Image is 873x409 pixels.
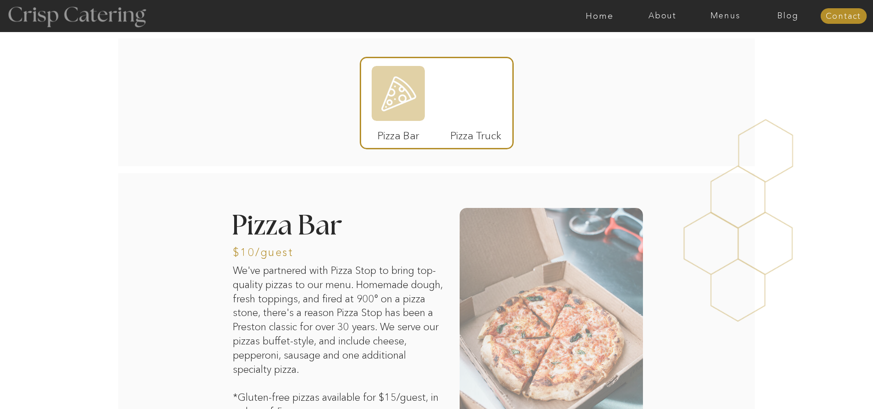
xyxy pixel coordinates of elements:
[694,11,757,21] a: Menus
[631,11,694,21] a: About
[757,11,819,21] a: Blog
[445,120,506,147] p: Pizza Truck
[568,11,631,21] a: Home
[233,264,444,400] p: We've partnered with Pizza Stop to bring top-quality pizzas to our menu. Homemade dough, fresh to...
[368,120,429,147] p: Pizza Bar
[233,247,364,256] h3: $10/guest
[820,12,867,21] a: Contact
[231,213,400,241] h2: Pizza Bar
